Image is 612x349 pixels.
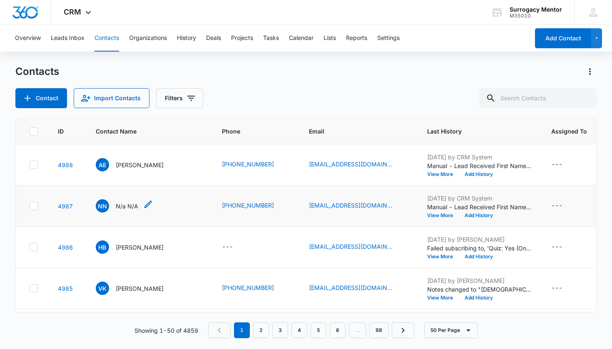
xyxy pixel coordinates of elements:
a: [EMAIL_ADDRESS][DOMAIN_NAME] [309,242,392,251]
p: [DATE] by [PERSON_NAME] [427,235,531,244]
p: [DATE] by CRM System [427,153,531,161]
a: Navigate to contact details page for Veronica Kollie [58,285,73,292]
button: Import Contacts [74,88,149,108]
div: --- [551,242,562,252]
button: View More [427,172,459,177]
p: [PERSON_NAME] [116,243,164,252]
button: Add History [459,254,499,259]
a: Navigate to contact details page for N/a N/A [58,203,73,210]
div: Phone - +1 (267) 736-2684 - Select to Edit Field [222,160,289,170]
input: Search Contacts [479,88,597,108]
em: 1 [234,322,250,338]
h1: Contacts [15,65,59,78]
span: Last History [427,127,519,136]
a: [PHONE_NUMBER] [222,160,274,168]
div: Phone - - Select to Edit Field [222,242,248,252]
button: Reports [346,25,367,52]
span: HB [96,240,109,254]
div: --- [551,201,562,211]
button: Contacts [95,25,119,52]
button: Tasks [263,25,279,52]
a: [PHONE_NUMBER] [222,283,274,292]
div: Contact Name - N/a N/A - Select to Edit Field [96,199,153,213]
button: Add Contact [15,88,67,108]
p: Notes changed to "[DEMOGRAPHIC_DATA]" [427,285,531,294]
div: Contact Name - Veronica Kollie - Select to Edit Field [96,282,179,295]
p: Failed subscribing to, 'Quiz: Yes (Ongoing) - recreated 7/15'. [427,244,531,252]
div: Assigned To - - Select to Edit Field [551,160,577,170]
span: Email [309,127,395,136]
div: account name [510,6,562,13]
p: [DATE] by CRM System [427,194,531,203]
div: Email - kollieveronica17@gmail.com - Select to Edit Field [309,283,407,293]
div: account id [510,13,562,19]
div: Assigned To - - Select to Edit Field [551,201,577,211]
span: VK [96,282,109,295]
a: Page 4 [291,322,307,338]
a: Page 3 [272,322,288,338]
span: CRM [64,7,81,16]
span: Phone [222,127,277,136]
a: [PHONE_NUMBER] [222,201,274,210]
div: Phone - +1 (401) 428-0695 - Select to Edit Field [222,283,289,293]
a: Page 98 [369,322,388,338]
div: Email - shaumckee18@yahoo.com - Select to Edit Field [309,201,407,211]
button: Actions [583,65,597,78]
p: Manual - Lead Received First Name: April Last Name: [PERSON_NAME] Phone: [PHONE_NUMBER] Email: [E... [427,161,531,170]
button: 50 Per Page [424,322,478,338]
div: --- [551,283,562,293]
a: Page 6 [330,322,346,338]
button: Filters [156,88,203,108]
a: [EMAIL_ADDRESS][DOMAIN_NAME] [309,201,392,210]
div: Assigned To - - Select to Edit Field [551,242,577,252]
button: Add History [459,213,499,218]
button: Settings [377,25,400,52]
button: History [177,25,196,52]
div: Email - hollieb@mylovingjourney.com - Select to Edit Field [309,242,407,252]
a: Next Page [392,322,414,338]
button: View More [427,213,459,218]
button: Overview [15,25,41,52]
div: Assigned To - - Select to Edit Field [551,283,577,293]
a: [EMAIL_ADDRESS][DOMAIN_NAME] [309,160,392,168]
span: NN [96,199,109,213]
p: N/a N/A [116,202,138,210]
p: Showing 1-50 of 4859 [134,326,198,335]
a: Navigate to contact details page for Hollie Bard [58,244,73,251]
p: Manual - Lead Received First Name: N/a Last Name: N/A Phone: [PHONE_NUMBER] Email: [EMAIL_ADDRESS... [427,203,531,211]
a: [EMAIL_ADDRESS][DOMAIN_NAME] [309,283,392,292]
button: Calendar [289,25,313,52]
a: Navigate to contact details page for April Edmonds [58,161,73,168]
p: [DATE] by [PERSON_NAME] [427,276,531,285]
button: View More [427,295,459,300]
button: Add History [459,172,499,177]
button: Organizations [129,25,167,52]
button: Add Contact [535,28,591,48]
p: [PERSON_NAME] [116,161,164,169]
button: Leads Inbox [51,25,85,52]
div: Phone - +1 (435) 823-2239 - Select to Edit Field [222,201,289,211]
span: ID [58,127,64,136]
div: Contact Name - Hollie Bard - Select to Edit Field [96,240,179,254]
div: --- [222,242,233,252]
div: --- [551,160,562,170]
button: Deals [206,25,221,52]
span: Assigned To [551,127,587,136]
button: Add History [459,295,499,300]
div: Email - apriledmonds@icloud.com - Select to Edit Field [309,160,407,170]
nav: Pagination [208,322,414,338]
button: Lists [323,25,336,52]
span: AE [96,158,109,171]
div: Contact Name - April Edmonds - Select to Edit Field [96,158,179,171]
button: View More [427,254,459,259]
p: [PERSON_NAME] [116,284,164,293]
span: Contact Name [96,127,190,136]
a: Page 2 [253,322,269,338]
a: Page 5 [311,322,326,338]
button: Projects [231,25,253,52]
